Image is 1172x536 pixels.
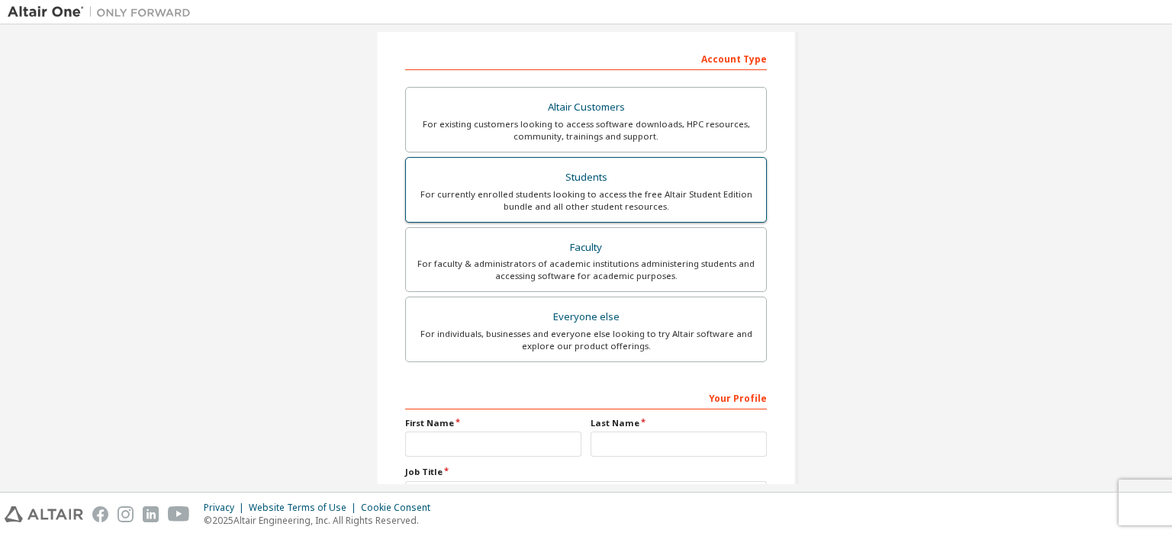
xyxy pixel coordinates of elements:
[415,188,757,213] div: For currently enrolled students looking to access the free Altair Student Edition bundle and all ...
[8,5,198,20] img: Altair One
[92,506,108,522] img: facebook.svg
[143,506,159,522] img: linkedin.svg
[415,307,757,328] div: Everyone else
[415,118,757,143] div: For existing customers looking to access software downloads, HPC resources, community, trainings ...
[405,417,581,429] label: First Name
[415,167,757,188] div: Students
[415,237,757,258] div: Faculty
[361,502,439,514] div: Cookie Consent
[204,514,439,527] p: © 2025 Altair Engineering, Inc. All Rights Reserved.
[415,258,757,282] div: For faculty & administrators of academic institutions administering students and accessing softwa...
[405,385,767,409] div: Your Profile
[405,46,767,70] div: Account Type
[591,417,767,429] label: Last Name
[405,466,767,478] label: Job Title
[168,506,190,522] img: youtube.svg
[249,502,361,514] div: Website Terms of Use
[118,506,134,522] img: instagram.svg
[415,328,757,352] div: For individuals, businesses and everyone else looking to try Altair software and explore our prod...
[5,506,83,522] img: altair_logo.svg
[415,97,757,118] div: Altair Customers
[204,502,249,514] div: Privacy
